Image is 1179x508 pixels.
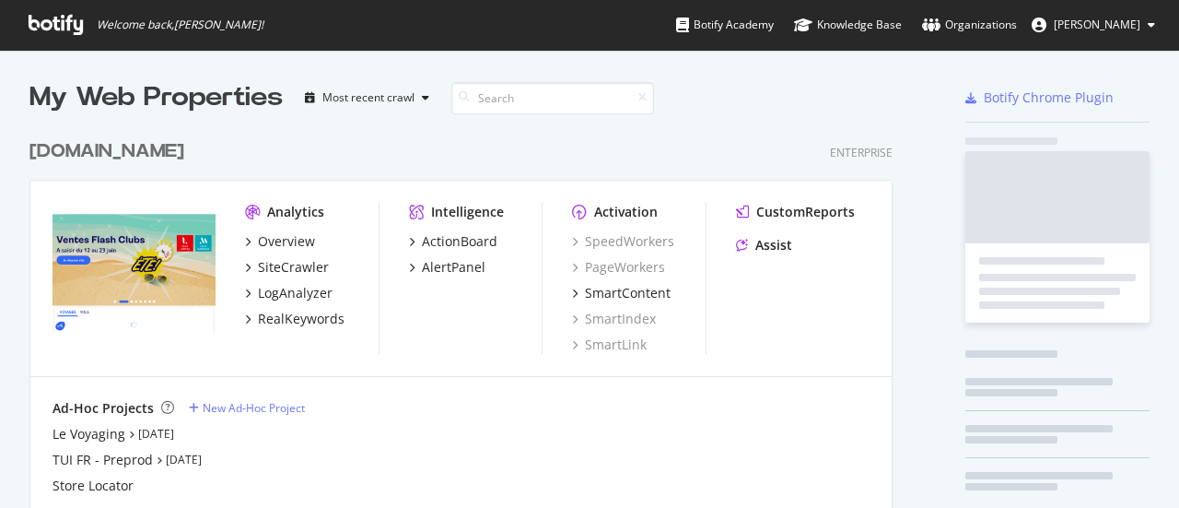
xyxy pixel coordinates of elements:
div: RealKeywords [258,310,344,328]
a: PageWorkers [572,258,665,277]
a: New Ad-Hoc Project [189,400,305,416]
a: SmartLink [572,336,647,354]
a: RealKeywords [245,310,344,328]
div: CustomReports [756,203,855,221]
div: Assist [755,236,792,254]
div: Botify Chrome Plugin [984,89,1114,107]
div: AlertPanel [422,258,485,277]
a: LogAnalyzer [245,284,333,302]
div: SmartContent [585,284,671,302]
a: SmartIndex [572,310,656,328]
a: Assist [736,236,792,254]
div: ActionBoard [422,232,497,251]
div: Organizations [922,16,1017,34]
a: SpeedWorkers [572,232,674,251]
div: New Ad-Hoc Project [203,400,305,416]
div: Intelligence [431,203,504,221]
div: Analytics [267,203,324,221]
a: CustomReports [736,203,855,221]
a: [DOMAIN_NAME] [29,138,192,165]
div: Enterprise [830,145,893,160]
button: [PERSON_NAME] [1017,10,1170,40]
a: [DATE] [138,426,174,442]
div: Botify Academy [676,16,774,34]
a: Store Locator [53,477,134,495]
div: Knowledge Base [794,16,902,34]
div: Ad-Hoc Projects [53,399,154,418]
img: tui.fr [53,203,216,334]
a: Overview [245,232,315,251]
div: LogAnalyzer [258,284,333,302]
a: Le Voyaging [53,425,125,443]
div: My Web Properties [29,79,283,116]
a: Botify Chrome Plugin [965,89,1114,107]
a: [DATE] [166,452,202,467]
span: Welcome back, [PERSON_NAME] ! [97,18,263,32]
a: TUI FR - Preprod [53,451,153,469]
div: Overview [258,232,315,251]
div: Activation [594,203,658,221]
div: [DOMAIN_NAME] [29,138,184,165]
a: SmartContent [572,284,671,302]
button: Most recent crawl [298,83,437,112]
span: baba bojang [1054,17,1140,32]
div: Most recent crawl [322,92,414,103]
div: SiteCrawler [258,258,329,277]
a: SiteCrawler [245,258,329,277]
input: Search [451,82,654,114]
a: ActionBoard [409,232,497,251]
a: AlertPanel [409,258,485,277]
